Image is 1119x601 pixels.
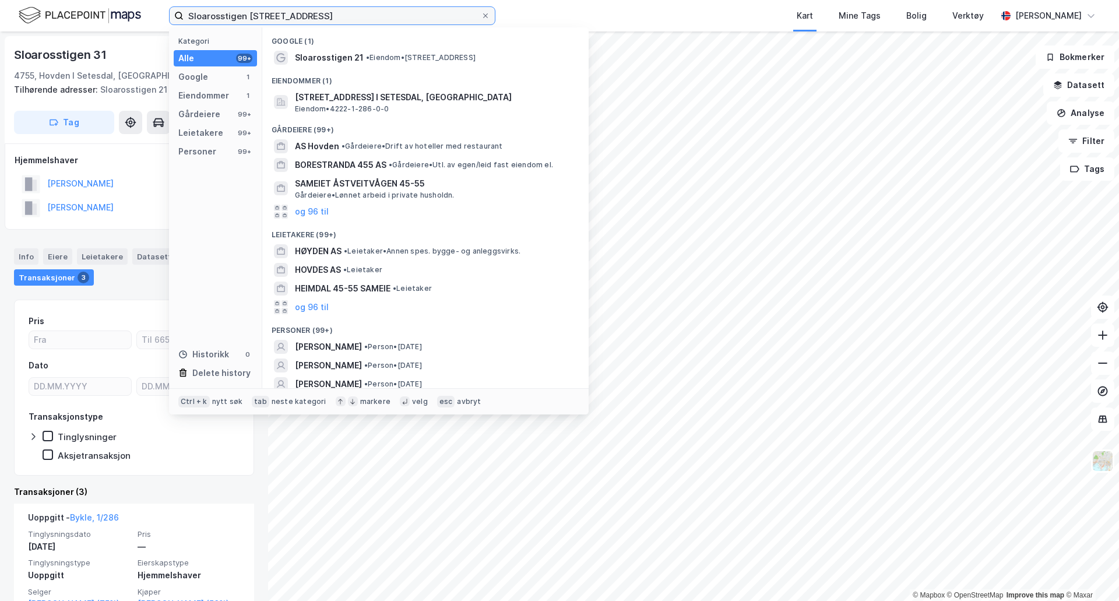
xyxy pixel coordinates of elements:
[364,342,422,352] span: Person • [DATE]
[14,269,94,286] div: Transaksjoner
[913,591,945,599] a: Mapbox
[19,5,141,26] img: logo.f888ab2527a4732fd821a326f86c7f29.svg
[295,340,362,354] span: [PERSON_NAME]
[364,342,368,351] span: •
[344,247,520,256] span: Leietaker • Annen spes. bygge- og anleggsvirks.
[243,91,252,100] div: 1
[262,116,589,137] div: Gårdeiere (99+)
[295,263,341,277] span: HOVDES AS
[1060,157,1114,181] button: Tags
[28,587,131,597] span: Selger
[295,104,389,114] span: Eiendom • 4222-1-286-0-0
[343,265,382,275] span: Leietaker
[295,244,342,258] span: HØYDEN AS
[412,397,428,406] div: velg
[343,265,347,274] span: •
[262,67,589,88] div: Eiendommer (1)
[29,378,131,395] input: DD.MM.YYYY
[342,142,503,151] span: Gårdeiere • Drift av hoteller med restaurant
[1058,129,1114,153] button: Filter
[28,529,131,539] span: Tinglysningsdato
[272,397,326,406] div: neste kategori
[295,205,329,219] button: og 96 til
[28,558,131,568] span: Tinglysningstype
[14,111,114,134] button: Tag
[252,396,269,407] div: tab
[1007,591,1064,599] a: Improve this map
[1061,545,1119,601] iframe: Chat Widget
[178,396,210,407] div: Ctrl + k
[295,377,362,391] span: [PERSON_NAME]
[29,331,131,349] input: Fra
[236,54,252,63] div: 99+
[178,107,220,121] div: Gårdeiere
[178,37,257,45] div: Kategori
[236,128,252,138] div: 99+
[178,145,216,159] div: Personer
[947,591,1004,599] a: OpenStreetMap
[192,366,251,380] div: Delete history
[236,110,252,119] div: 99+
[58,450,131,461] div: Aksjetransaksjon
[138,540,240,554] div: —
[366,53,370,62] span: •
[178,89,229,103] div: Eiendommer
[14,45,109,64] div: Sloarosstigen 31
[178,347,229,361] div: Historikk
[78,272,89,283] div: 3
[14,69,203,83] div: 4755, Hovden I Setesdal, [GEOGRAPHIC_DATA]
[952,9,984,23] div: Verktøy
[1047,101,1114,125] button: Analyse
[70,512,119,522] a: Bykle, 1/286
[906,9,927,23] div: Bolig
[138,529,240,539] span: Pris
[28,568,131,582] div: Uoppgitt
[295,139,339,153] span: AS Hovden
[1061,545,1119,601] div: Kontrollprogram for chat
[178,126,223,140] div: Leietakere
[28,511,119,529] div: Uoppgitt -
[1015,9,1082,23] div: [PERSON_NAME]
[344,247,347,255] span: •
[132,248,176,265] div: Datasett
[295,359,362,372] span: [PERSON_NAME]
[262,317,589,338] div: Personer (99+)
[389,160,553,170] span: Gårdeiere • Utl. av egen/leid fast eiendom el.
[295,300,329,314] button: og 96 til
[15,153,254,167] div: Hjemmelshaver
[178,70,208,84] div: Google
[236,147,252,156] div: 99+
[1043,73,1114,97] button: Datasett
[797,9,813,23] div: Kart
[262,27,589,48] div: Google (1)
[393,284,396,293] span: •
[295,191,455,200] span: Gårdeiere • Lønnet arbeid i private husholdn.
[393,284,432,293] span: Leietaker
[14,85,100,94] span: Tilhørende adresser:
[43,248,72,265] div: Eiere
[364,379,422,389] span: Person • [DATE]
[295,90,575,104] span: [STREET_ADDRESS] I SETESDAL, [GEOGRAPHIC_DATA]
[457,397,481,406] div: avbryt
[77,248,128,265] div: Leietakere
[1036,45,1114,69] button: Bokmerker
[28,540,131,554] div: [DATE]
[243,350,252,359] div: 0
[14,485,254,499] div: Transaksjoner (3)
[437,396,455,407] div: esc
[137,378,239,395] input: DD.MM.YYYY
[364,379,368,388] span: •
[295,177,575,191] span: SAMEIET ÅSTVEITVÅGEN 45-55
[184,7,481,24] input: Søk på adresse, matrikkel, gårdeiere, leietakere eller personer
[389,160,392,169] span: •
[1092,450,1114,472] img: Z
[58,431,117,442] div: Tinglysninger
[14,83,245,97] div: Sloarosstigen 21
[138,587,240,597] span: Kjøper
[295,51,364,65] span: Sloarosstigen 21
[295,282,390,296] span: HEIMDAL 45-55 SAMEIE
[342,142,345,150] span: •
[366,53,476,62] span: Eiendom • [STREET_ADDRESS]
[29,359,48,372] div: Dato
[295,158,386,172] span: BORESTRANDA 455 AS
